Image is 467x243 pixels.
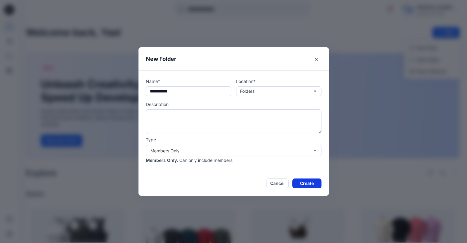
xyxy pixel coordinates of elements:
[146,78,231,84] p: Name*
[292,178,321,188] button: Create
[146,101,321,108] p: Description
[179,157,234,163] p: Can only include members.
[266,178,289,188] button: Cancel
[146,157,178,163] p: Members Only :
[236,86,321,96] button: Folders
[236,78,321,84] p: Location*
[146,136,321,143] p: Type
[240,88,255,95] p: Folders
[150,147,309,154] div: Members Only
[312,55,321,65] button: Close
[138,47,329,70] header: New Folder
